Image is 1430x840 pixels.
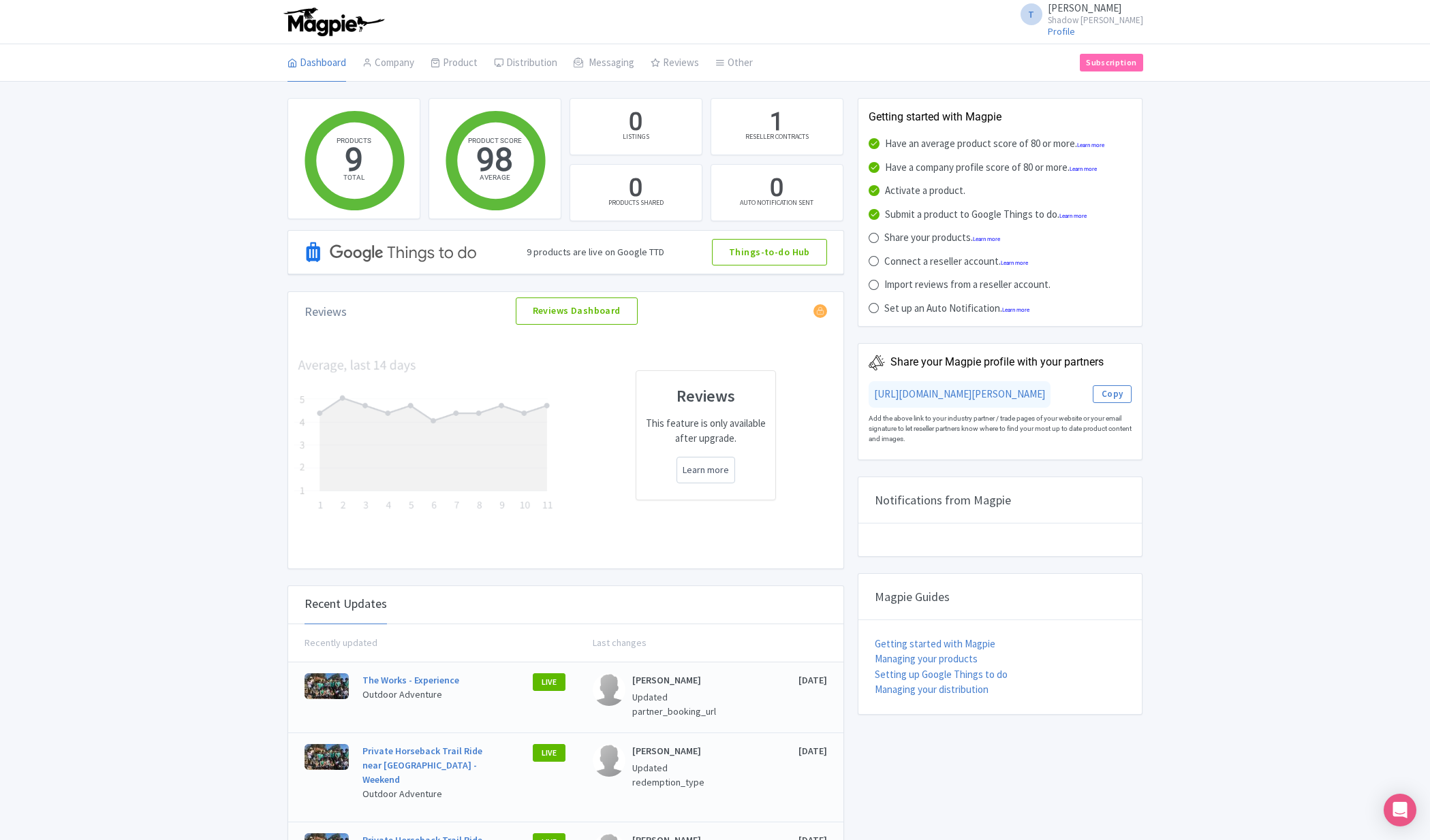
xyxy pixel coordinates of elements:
[1002,307,1029,313] a: Learn more
[885,207,1087,223] div: Submit a product to Google Things to do.
[1080,54,1143,71] a: Subscription
[593,673,625,706] img: contact-b11cc6e953956a0c50a2f97983291f06.png
[875,668,1008,681] a: Setting up Google Things to do
[712,239,827,266] a: Things-to-do Hub
[1077,142,1104,148] a: Learn more
[869,408,1132,449] div: Add the above link to your industry partner / trade pages of your website or your email signature...
[1021,3,1042,25] span: T
[858,477,1143,523] div: Notifications from Magpie
[294,357,558,513] img: chart-62242baa53ac9495a133cd79f73327f1.png
[884,301,1029,317] div: Set up an Auto Notification.
[1070,166,1097,172] a: Learn more
[770,172,783,206] div: 0
[711,98,843,155] a: 1 RESELLER CONTRACTS
[1048,25,1075,37] a: Profile
[770,106,783,140] div: 1
[305,744,349,770] img: imgi_2_859ad4_d2214d834f4c406685b09b66c4b1cf13_mv2_lovyk8.jpg
[629,106,642,140] div: 0
[740,197,813,208] div: AUTO NOTIFICATION SENT
[516,297,638,325] a: Reviews Dashboard
[715,44,753,82] a: Other
[608,197,664,208] div: PRODUCTS SHARED
[362,787,495,801] p: Outdoor Adventure
[740,673,827,722] div: [DATE]
[570,164,702,221] a: 0 PRODUCTS SHARED
[632,744,740,758] p: [PERSON_NAME]
[973,236,1000,242] a: Learn more
[1093,385,1132,403] button: Copy
[574,44,634,82] a: Messaging
[1059,213,1087,219] a: Learn more
[362,44,414,82] a: Company
[431,44,478,82] a: Product
[644,387,767,405] h3: Reviews
[281,7,386,37] img: logo-ab69f6fb50320c5b225c76a69d11143b.png
[362,674,459,686] a: The Works - Experience
[632,673,740,688] p: [PERSON_NAME]
[305,223,479,281] img: Google TTD
[629,172,642,206] div: 0
[683,463,729,477] a: Learn more
[1012,3,1143,25] a: T [PERSON_NAME] Shadow [PERSON_NAME]
[1048,1,1121,14] span: [PERSON_NAME]
[711,164,843,221] a: 0 AUTO NOTIFICATION SENT
[287,44,346,82] a: Dashboard
[875,652,978,665] a: Managing your products
[858,574,1143,620] div: Magpie Guides
[1384,794,1416,826] div: Open Intercom Messenger
[305,673,349,699] img: imgi_2_859ad4_d2214d834f4c406685b09b66c4b1cf13_mv2_lovyk8.jpg
[885,183,965,199] div: Activate a product.
[632,761,740,790] p: Updated redemption_type
[362,688,495,702] p: Outdoor Adventure
[305,302,347,321] div: Reviews
[740,744,827,811] div: [DATE]
[745,131,809,142] div: RESELLER CONTRACTS
[565,636,827,650] div: Last changes
[875,683,989,696] a: Managing your distribution
[494,44,557,82] a: Distribution
[644,416,767,447] p: This feature is only available after upgrade.
[305,636,566,650] div: Recently updated
[632,690,740,719] p: Updated partner_booking_url
[527,245,664,259] div: 9 products are live on Google TTD
[890,354,1104,370] div: Share your Magpie profile with your partners
[1048,16,1143,25] small: Shadow [PERSON_NAME]
[884,254,1028,270] div: Connect a reseller account.
[884,277,1051,293] div: Import reviews from a reseller account.
[885,136,1104,152] div: Have an average product score of 80 or more.
[874,387,1045,400] a: [URL][DOMAIN_NAME][PERSON_NAME]
[875,637,995,650] a: Getting started with Magpie
[885,160,1097,176] div: Have a company profile score of 80 or more.
[362,745,482,786] a: Private Horseback Trail Ride near [GEOGRAPHIC_DATA] - Weekend
[651,44,699,82] a: Reviews
[570,98,702,155] a: 0 LISTINGS
[869,109,1132,125] div: Getting started with Magpie
[305,583,387,624] div: Recent Updates
[884,230,1000,246] div: Share your products.
[623,131,649,142] div: LISTINGS
[593,744,625,777] img: contact-b11cc6e953956a0c50a2f97983291f06.png
[1001,260,1028,266] a: Learn more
